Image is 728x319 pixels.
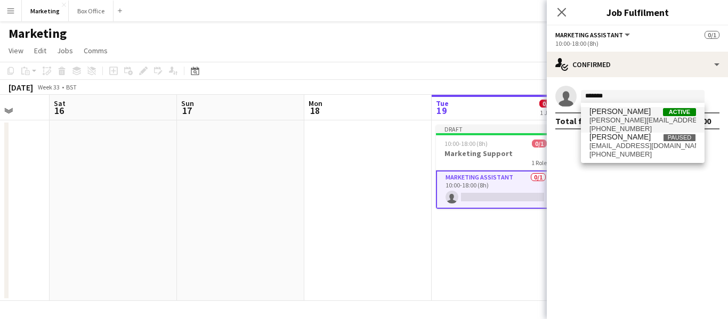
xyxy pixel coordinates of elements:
[589,142,696,150] span: finlay3110@gmail.com
[309,99,322,108] span: Mon
[22,1,69,21] button: Marketing
[539,100,554,108] span: 0/1
[555,39,719,47] div: 10:00-18:00 (8h)
[540,109,554,117] div: 1 Job
[52,104,66,117] span: 16
[53,44,77,58] a: Jobs
[69,1,114,21] button: Box Office
[66,83,77,91] div: BST
[79,44,112,58] a: Comms
[436,170,555,209] app-card-role: Marketing Assistant0/110:00-18:00 (8h)
[57,46,73,55] span: Jobs
[436,99,449,108] span: Tue
[663,134,696,142] span: Paused
[9,26,67,42] h1: Marketing
[436,125,555,133] div: Draft
[444,140,488,148] span: 10:00-18:00 (8h)
[30,44,51,58] a: Edit
[589,116,696,125] span: russell.copeland@kingsplace.co.uk
[84,46,108,55] span: Comms
[589,150,696,159] span: +447876752825
[436,125,555,209] app-job-card: Draft10:00-18:00 (8h)0/1Marketing Support1 RoleMarketing Assistant0/110:00-18:00 (8h)
[9,46,23,55] span: View
[705,31,719,39] span: 0/1
[34,46,46,55] span: Edit
[555,116,592,126] div: Total fee
[9,82,33,93] div: [DATE]
[434,104,449,117] span: 19
[436,149,555,158] h3: Marketing Support
[663,108,696,116] span: Active
[180,104,194,117] span: 17
[547,52,728,77] div: Confirmed
[555,31,632,39] button: Marketing Assistant
[4,44,28,58] a: View
[589,133,651,142] span: Finlay Russell
[35,83,62,91] span: Week 33
[589,107,651,116] span: Russell Copeland
[589,125,696,133] span: +447772017269
[54,99,66,108] span: Sat
[531,159,547,167] span: 1 Role
[532,140,547,148] span: 0/1
[555,31,623,39] span: Marketing Assistant
[307,104,322,117] span: 18
[181,99,194,108] span: Sun
[547,5,728,19] h3: Job Fulfilment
